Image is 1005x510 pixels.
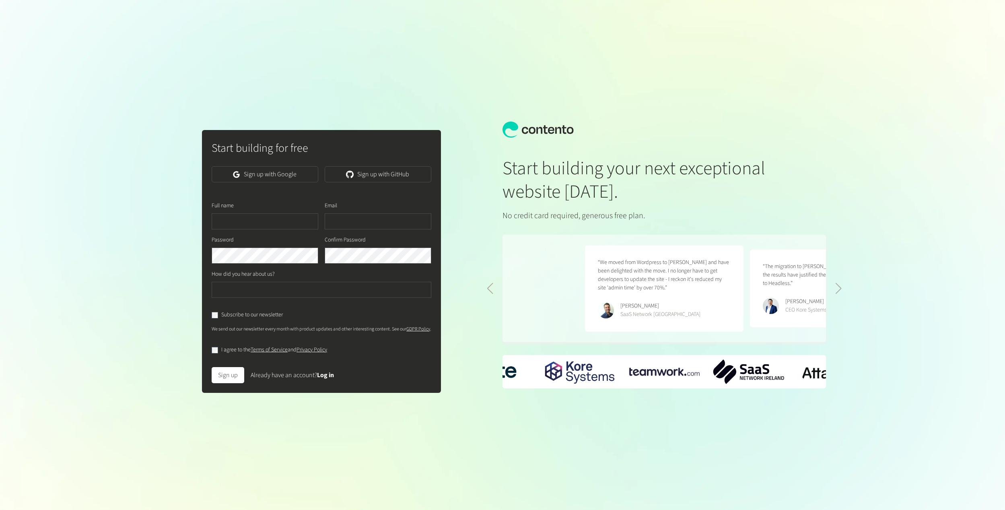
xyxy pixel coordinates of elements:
label: How did you hear about us? [212,270,275,279]
img: teamwork-logo.png [629,368,700,376]
button: Sign up [212,367,244,383]
label: Full name [212,202,234,210]
img: SaaS-Network-Ireland-logo.png [713,359,784,384]
div: 3 / 6 [797,355,868,388]
div: [PERSON_NAME] [785,297,827,306]
label: Confirm Password [325,236,366,244]
div: SaaS Network [GEOGRAPHIC_DATA] [620,310,700,319]
a: Terms of Service [251,346,288,354]
p: “The migration to [PERSON_NAME] was seamless - the results have justified the decision to replatf... [763,262,896,288]
label: Subscribe to our newsletter [221,311,283,319]
p: “We moved from Wordpress to [PERSON_NAME] and have been delighted with the move. I no longer have... [598,258,731,292]
figure: 4 / 5 [585,246,743,332]
a: Sign up with GitHub [325,166,431,182]
div: Already have an account? [251,370,334,380]
p: We send out our newsletter every month with product updates and other interesting content. See our . [212,326,431,333]
div: Previous slide [486,283,493,294]
div: CEO Kore Systems [785,306,827,314]
a: Log in [317,371,334,380]
a: GDPR Policy [406,326,430,332]
div: [PERSON_NAME] [620,302,700,310]
p: No credit card required, generous free plan. [502,210,773,222]
div: 2 / 6 [713,359,784,384]
label: Email [325,202,337,210]
img: Kore-Systems-Logo.png [545,356,616,388]
h1: Start building your next exceptional website [DATE]. [502,157,773,203]
div: 1 / 6 [629,368,700,376]
a: Privacy Policy [297,346,327,354]
div: Next slide [835,283,842,294]
img: Ryan Crowley [763,298,779,314]
h2: Start building for free [212,140,431,157]
figure: 5 / 5 [750,250,908,327]
a: Sign up with Google [212,166,318,182]
label: Password [212,236,234,244]
label: I agree to the and [221,346,327,354]
img: Attaima-Logo.png [797,355,868,388]
div: 6 / 6 [545,356,616,388]
img: Phillip Maucher [598,302,614,318]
